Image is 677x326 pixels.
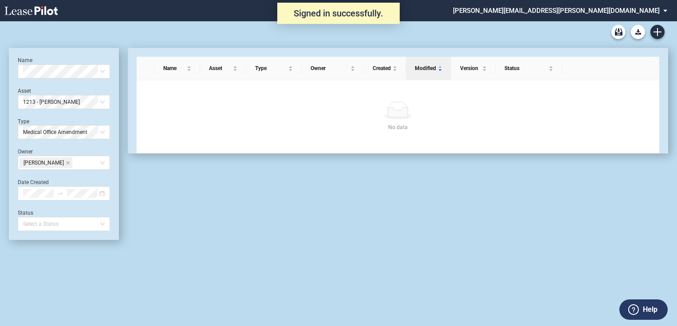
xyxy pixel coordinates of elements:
md-menu: Download Blank Form List [628,25,648,39]
button: Download Blank Form [631,25,645,39]
label: Type [18,118,29,125]
span: Asset [209,64,231,73]
th: Version [451,57,496,80]
a: Create new document [650,25,665,39]
span: Medical Office Amendment [23,126,105,139]
div: Signed in successfully. [277,3,400,24]
th: Owner [302,57,364,80]
label: Asset [18,88,31,94]
span: [PERSON_NAME] [24,158,64,168]
th: Status [496,57,562,80]
span: 1213 - Dorsey Hall [23,95,105,109]
label: Help [643,304,657,315]
label: Status [18,210,33,216]
label: Date Created [18,179,49,185]
th: Name [154,57,201,80]
label: Name [18,57,32,63]
th: Type [246,57,302,80]
span: to [57,190,63,196]
span: close [66,161,70,165]
span: swap-right [57,190,63,196]
a: Archive [611,25,626,39]
span: Owner [311,64,349,73]
label: Owner [18,149,33,155]
span: Modified [415,64,436,73]
th: Created [364,57,406,80]
span: Status [504,64,547,73]
span: Created [373,64,391,73]
span: Carol Barwick [20,157,72,168]
th: Asset [200,57,246,80]
div: No data [147,123,649,132]
button: Help [619,299,668,320]
span: Name [163,64,185,73]
span: Type [255,64,287,73]
span: Version [460,64,480,73]
th: Modified [406,57,451,80]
